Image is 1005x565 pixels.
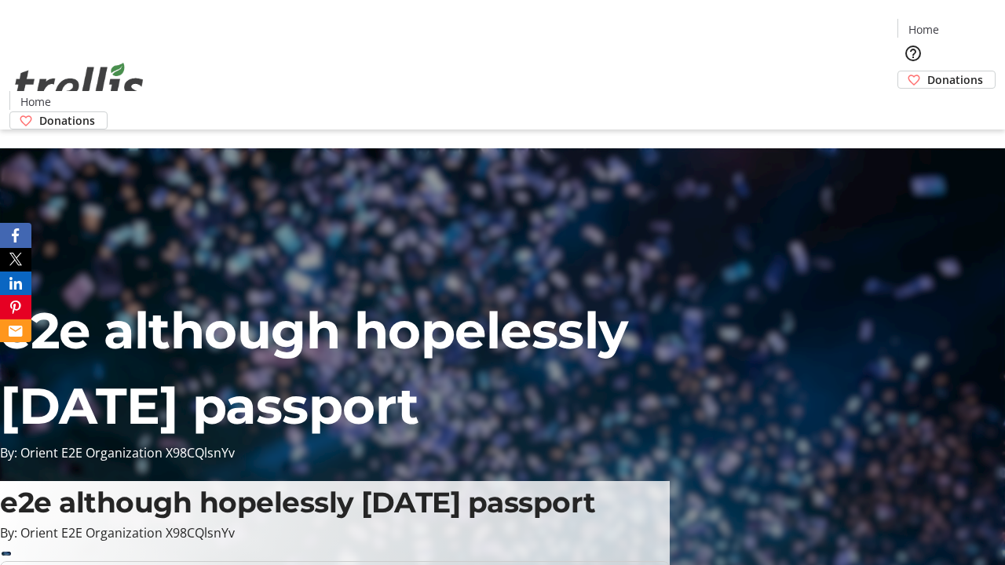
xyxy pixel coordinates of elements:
a: Home [898,21,948,38]
span: Donations [39,112,95,129]
button: Cart [897,89,929,120]
span: Home [908,21,939,38]
button: Help [897,38,929,69]
span: Donations [927,71,983,88]
img: Orient E2E Organization X98CQlsnYv's Logo [9,46,149,124]
a: Donations [897,71,996,89]
span: Home [20,93,51,110]
a: Home [10,93,60,110]
a: Donations [9,111,108,129]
